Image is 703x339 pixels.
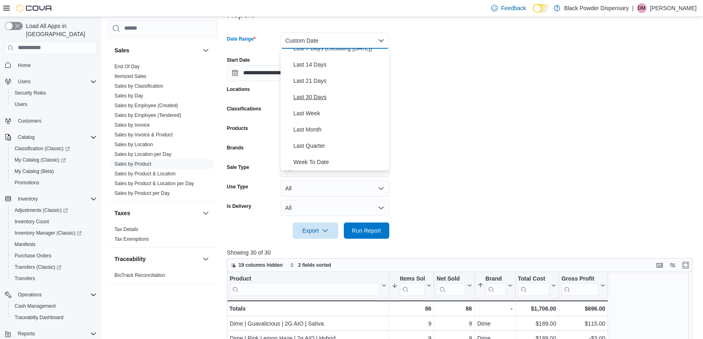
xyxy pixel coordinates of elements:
[400,275,425,296] div: Items Sold
[655,260,664,270] button: Keyboard shortcuts
[230,319,386,328] div: Dime | Guavalicious | 2G AIO | Sativa
[15,218,49,225] span: Inventory Count
[201,254,211,264] button: Traceability
[11,205,97,215] span: Adjustments (Classic)
[561,275,599,296] div: Gross Profit
[2,193,100,205] button: Inventory
[15,241,35,248] span: Manifests
[2,59,100,71] button: Home
[15,253,52,259] span: Purchase Orders
[681,260,690,270] button: Enter fullscreen
[11,240,97,249] span: Manifests
[114,83,163,89] a: Sales by Classification
[15,132,97,142] span: Catalog
[477,275,513,296] button: Brand
[392,319,431,328] div: 9
[11,251,97,261] span: Purchase Orders
[15,60,97,70] span: Home
[114,102,178,109] span: Sales by Employee (Created)
[114,122,150,128] span: Sales by Invoice
[15,116,97,126] span: Customers
[11,155,69,165] a: My Catalog (Classic)
[518,275,550,283] div: Total Cost
[227,203,251,209] label: Is Delivery
[637,3,647,13] div: Daniel Mulcahy
[201,45,211,55] button: Sales
[518,275,556,296] button: Total Cost
[650,3,697,13] p: [PERSON_NAME]
[114,112,181,119] span: Sales by Employee (Tendered)
[230,275,386,296] button: Product
[114,171,176,177] span: Sales by Product & Location
[18,134,35,140] span: Catalog
[114,180,194,187] span: Sales by Product & Location per Day
[293,222,338,239] button: Export
[114,112,181,118] a: Sales by Employee (Tendered)
[8,143,100,154] a: Classification (Classic)
[114,63,140,70] span: End Of Day
[114,151,171,158] span: Sales by Location per Day
[293,157,386,167] span: Week To Date
[227,248,697,257] p: Showing 30 of 30
[280,200,389,216] button: All
[11,262,65,272] a: Transfers (Classic)
[352,227,381,235] span: Run Report
[400,275,425,283] div: Items Sold
[227,86,250,93] label: Locations
[114,209,199,217] button: Taxes
[437,275,472,296] button: Net Sold
[11,88,97,98] span: Security Roles
[293,125,386,134] span: Last Month
[11,301,59,311] a: Cash Management
[16,4,53,12] img: Cova
[11,144,73,153] a: Classification (Classic)
[11,228,85,238] a: Inventory Manager (Classic)
[227,36,256,42] label: Date Range
[8,166,100,177] button: My Catalog (Beta)
[477,304,513,313] div: -
[18,196,38,202] span: Inventory
[437,319,472,328] div: 9
[18,62,31,69] span: Home
[114,161,151,167] span: Sales by Product
[15,303,56,309] span: Cash Management
[11,313,97,322] span: Traceabilty Dashboard
[114,132,173,138] a: Sales by Invoice & Product
[15,230,82,236] span: Inventory Manager (Classic)
[11,178,97,188] span: Promotions
[11,99,30,109] a: Users
[287,260,334,270] button: 2 fields sorted
[227,106,261,112] label: Classifications
[18,118,41,124] span: Customers
[485,275,506,296] div: Brand
[392,275,431,296] button: Items Sold
[8,177,100,188] button: Promotions
[18,291,42,298] span: Operations
[229,304,386,313] div: Totals
[114,209,130,217] h3: Taxes
[114,226,138,233] span: Tax Details
[533,4,550,13] input: Dark Mode
[114,272,165,278] a: BioTrack Reconciliation
[485,275,506,283] div: Brand
[18,78,30,85] span: Users
[11,155,97,165] span: My Catalog (Classic)
[8,239,100,250] button: Manifests
[11,88,49,98] a: Security Roles
[501,4,526,12] span: Feedback
[477,319,513,328] div: Dime
[632,3,634,13] p: |
[280,49,389,171] div: Select listbox
[15,194,97,204] span: Inventory
[230,275,380,296] div: Product
[2,289,100,300] button: Operations
[11,274,97,283] span: Transfers
[227,184,248,190] label: Use Type
[11,217,97,227] span: Inventory Count
[15,207,68,214] span: Adjustments (Classic)
[114,141,153,148] span: Sales by Location
[298,222,333,239] span: Export
[227,125,248,132] label: Products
